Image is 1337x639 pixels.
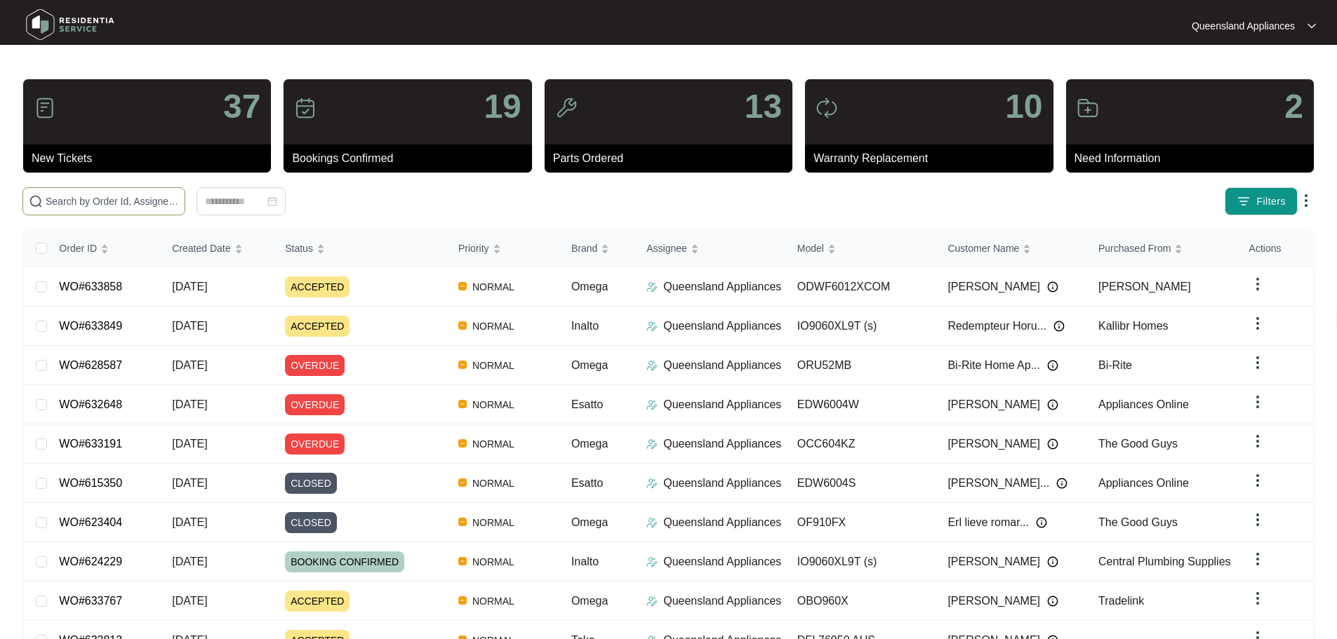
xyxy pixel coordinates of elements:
img: Vercel Logo [458,557,467,565]
span: [PERSON_NAME] [1098,281,1191,292]
img: dropdown arrow [1308,22,1316,29]
img: Vercel Logo [458,400,467,408]
th: Priority [447,230,560,267]
span: [DATE] [172,320,207,332]
span: [PERSON_NAME] [947,396,1040,413]
span: OVERDUE [285,355,345,376]
p: Queensland Appliances [663,278,781,295]
span: The Good Guys [1098,516,1178,528]
span: Customer Name [947,241,1019,256]
img: filter icon [1237,194,1251,208]
td: IO9060XL9T (s) [786,542,937,581]
img: Assigner Icon [646,596,658,607]
p: Bookings Confirmed [292,150,531,167]
p: 2 [1284,90,1303,123]
img: Vercel Logo [458,518,467,526]
span: Erl lieve romar... [947,514,1029,531]
a: WO#633858 [59,281,122,292]
span: Kallibr Homes [1098,320,1169,332]
img: dropdown arrow [1249,276,1266,292]
img: dropdown arrow [1249,354,1266,371]
th: Brand [560,230,635,267]
td: ORU52MB [786,346,937,385]
span: Brand [571,241,597,256]
img: Vercel Logo [458,439,467,448]
span: [DATE] [172,516,207,528]
td: OCC604KZ [786,424,937,464]
p: Queensland Appliances [1192,19,1295,33]
span: ACCEPTED [285,591,350,612]
img: Info icon [1036,517,1047,528]
span: Model [797,241,824,256]
th: Model [786,230,937,267]
a: WO#624229 [59,556,122,567]
span: Omega [571,595,608,607]
span: Inalto [571,556,599,567]
img: Assigner Icon [646,281,658,292]
span: Esatto [571,477,603,489]
span: [PERSON_NAME]... [947,475,1049,492]
span: [DATE] [172,477,207,489]
span: Priority [458,241,489,256]
span: Created Date [172,241,230,256]
span: [DATE] [172,398,207,410]
img: dropdown arrow [1249,590,1266,607]
img: Assigner Icon [646,556,658,567]
th: Created Date [161,230,274,267]
a: WO#633191 [59,438,122,450]
span: Tradelink [1098,595,1144,607]
a: WO#628587 [59,359,122,371]
th: Customer Name [936,230,1087,267]
img: Info icon [1047,438,1058,450]
img: dropdown arrow [1249,551,1266,567]
th: Order ID [48,230,161,267]
a: WO#632648 [59,398,122,410]
span: OVERDUE [285,394,345,415]
img: Info icon [1047,556,1058,567]
img: Vercel Logo [458,361,467,369]
span: The Good Guys [1098,438,1178,450]
img: dropdown arrow [1249,433,1266,450]
p: Queensland Appliances [663,396,781,413]
td: IO9060XL9T (s) [786,307,937,346]
span: NORMAL [467,278,520,295]
span: NORMAL [467,553,520,570]
span: Omega [571,516,608,528]
a: WO#623404 [59,516,122,528]
img: Info icon [1047,399,1058,410]
a: WO#633849 [59,320,122,332]
span: [DATE] [172,438,207,450]
span: Omega [571,438,608,450]
img: Assigner Icon [646,438,658,450]
span: NORMAL [467,357,520,374]
img: icon [816,97,838,119]
img: Vercel Logo [458,282,467,290]
img: Info icon [1056,478,1067,489]
img: Vercel Logo [458,321,467,330]
td: EDW6004S [786,464,937,503]
span: Inalto [571,320,599,332]
p: New Tickets [32,150,271,167]
th: Assignee [635,230,786,267]
img: Assigner Icon [646,321,658,332]
p: Queensland Appliances [663,318,781,335]
span: [PERSON_NAME] [947,593,1040,610]
img: icon [555,97,578,119]
span: NORMAL [467,514,520,531]
a: WO#615350 [59,477,122,489]
span: [DATE] [172,595,207,607]
span: Status [285,241,313,256]
span: Order ID [59,241,97,256]
span: [DATE] [172,281,207,292]
span: ACCEPTED [285,276,350,297]
p: Queensland Appliances [663,475,781,492]
img: icon [1077,97,1099,119]
img: Vercel Logo [458,478,467,487]
span: ACCEPTED [285,316,350,337]
th: Status [274,230,447,267]
span: NORMAL [467,318,520,335]
span: NORMAL [467,593,520,610]
td: OBO960X [786,581,937,621]
img: Vercel Logo [458,596,467,605]
img: dropdown arrow [1298,192,1315,209]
